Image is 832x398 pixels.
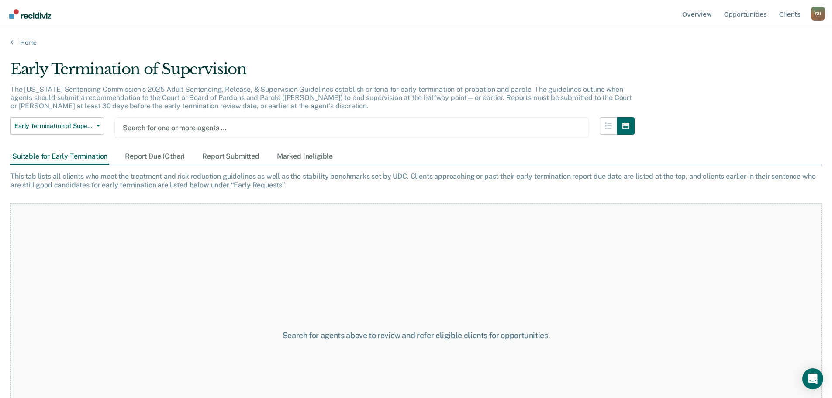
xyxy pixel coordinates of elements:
div: Open Intercom Messenger [802,368,823,389]
span: Early Termination of Supervision [14,122,93,130]
div: Marked Ineligible [275,149,335,165]
a: Home [10,38,822,46]
button: Early Termination of Supervision [10,117,104,135]
div: Suitable for Early Termination [10,149,109,165]
div: Report Due (Other) [123,149,186,165]
div: Search for agents above to review and refer eligible clients for opportunities. [214,331,619,340]
p: The [US_STATE] Sentencing Commission’s 2025 Adult Sentencing, Release, & Supervision Guidelines e... [10,85,632,110]
div: S U [811,7,825,21]
div: This tab lists all clients who meet the treatment and risk reduction guidelines as well as the st... [10,172,822,189]
button: Profile dropdown button [811,7,825,21]
img: Recidiviz [9,9,51,19]
div: Early Termination of Supervision [10,60,635,85]
div: Report Submitted [200,149,261,165]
